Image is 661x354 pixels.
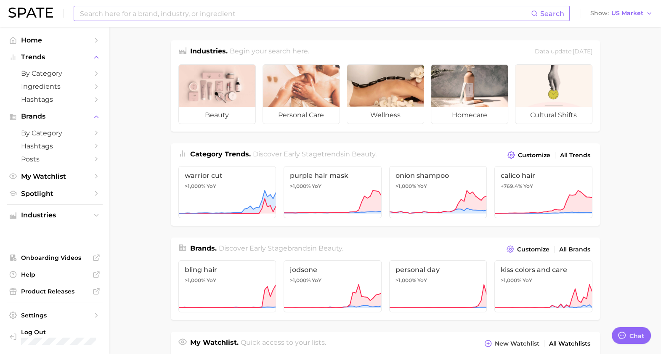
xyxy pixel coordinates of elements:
span: All Trends [560,152,590,159]
a: cultural shifts [515,64,592,124]
button: Customize [505,149,552,161]
span: >1,000% [290,277,311,283]
span: purple hair mask [290,172,375,180]
span: Onboarding Videos [21,254,88,262]
a: by Category [7,127,103,140]
span: Ingredients [21,82,88,90]
span: Customize [517,246,550,253]
span: homecare [431,107,508,124]
a: wellness [347,64,424,124]
span: US Market [611,11,643,16]
span: Brands . [190,244,217,252]
input: Search here for a brand, industry, or ingredient [79,6,531,21]
span: >1,000% [396,183,416,189]
button: Brands [7,110,103,123]
a: by Category [7,67,103,80]
h2: Begin your search here. [230,46,309,58]
a: warrior cut>1,000% YoY [178,166,276,218]
span: +769.4% [501,183,522,189]
span: by Category [21,69,88,77]
a: All Brands [557,244,592,255]
span: Discover Early Stage trends in . [253,150,377,158]
a: purple hair mask>1,000% YoY [284,166,382,218]
span: Settings [21,312,88,319]
span: Search [540,10,564,18]
a: Ingredients [7,80,103,93]
a: calico hair+769.4% YoY [494,166,592,218]
a: homecare [431,64,508,124]
a: personal care [263,64,340,124]
button: Trends [7,51,103,63]
span: bling hair [185,266,270,274]
span: Show [590,11,609,16]
img: SPATE [8,8,53,18]
span: personal care [263,107,340,124]
a: Posts [7,153,103,166]
span: beauty [179,107,255,124]
span: All Brands [559,246,590,253]
span: >1,000% [396,277,416,283]
span: >1,000% [290,183,311,189]
a: onion shampoo>1,000% YoY [389,166,487,218]
a: Home [7,34,103,47]
h1: My Watchlist. [190,338,239,349]
span: Brands [21,113,88,120]
span: Hashtags [21,95,88,103]
h2: Quick access to your lists. [241,338,326,349]
a: My Watchlist [7,170,103,183]
span: calico hair [501,172,586,180]
a: beauty [178,64,256,124]
div: Data update: [DATE] [535,46,592,58]
span: Customize [518,152,550,159]
span: by Category [21,129,88,137]
a: Help [7,268,103,281]
a: All Trends [558,150,592,161]
span: YoY [417,183,427,190]
span: Help [21,271,88,278]
span: Hashtags [21,142,88,150]
a: bling hair>1,000% YoY [178,260,276,312]
span: My Watchlist [21,172,88,180]
button: ShowUS Market [588,8,655,19]
span: warrior cut [185,172,270,180]
span: Industries [21,211,88,219]
a: personal day>1,000% YoY [389,260,487,312]
a: Settings [7,309,103,322]
button: Customize [504,243,551,255]
span: beauty [319,244,342,252]
span: YoY [312,183,321,190]
span: Spotlight [21,190,88,198]
a: Hashtags [7,140,103,153]
button: Industries [7,209,103,222]
span: Trends [21,53,88,61]
span: Category Trends . [190,150,251,158]
span: Posts [21,155,88,163]
span: YoY [207,277,216,284]
a: Product Releases [7,285,103,298]
h1: Industries. [190,46,228,58]
a: kiss colors and care>1,000% YoY [494,260,592,312]
span: kiss colors and care [501,266,586,274]
span: YoY [312,277,321,284]
span: New Watchlist [495,340,539,347]
a: All Watchlists [547,338,592,349]
span: YoY [207,183,216,190]
span: YoY [417,277,427,284]
span: Home [21,36,88,44]
a: Hashtags [7,93,103,106]
span: YoY [523,183,533,190]
span: cultural shifts [515,107,592,124]
a: Spotlight [7,187,103,200]
span: Log Out [21,328,117,336]
span: >1,000% [185,183,205,189]
span: personal day [396,266,481,274]
span: Discover Early Stage brands in . [219,244,343,252]
span: >1,000% [501,277,521,283]
span: YoY [523,277,532,284]
a: Log out. Currently logged in with e-mail karina.almeda@itcosmetics.com. [7,326,103,347]
a: jodsone>1,000% YoY [284,260,382,312]
span: Product Releases [21,288,88,295]
span: >1,000% [185,277,205,283]
span: beauty [352,150,375,158]
a: Onboarding Videos [7,251,103,264]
